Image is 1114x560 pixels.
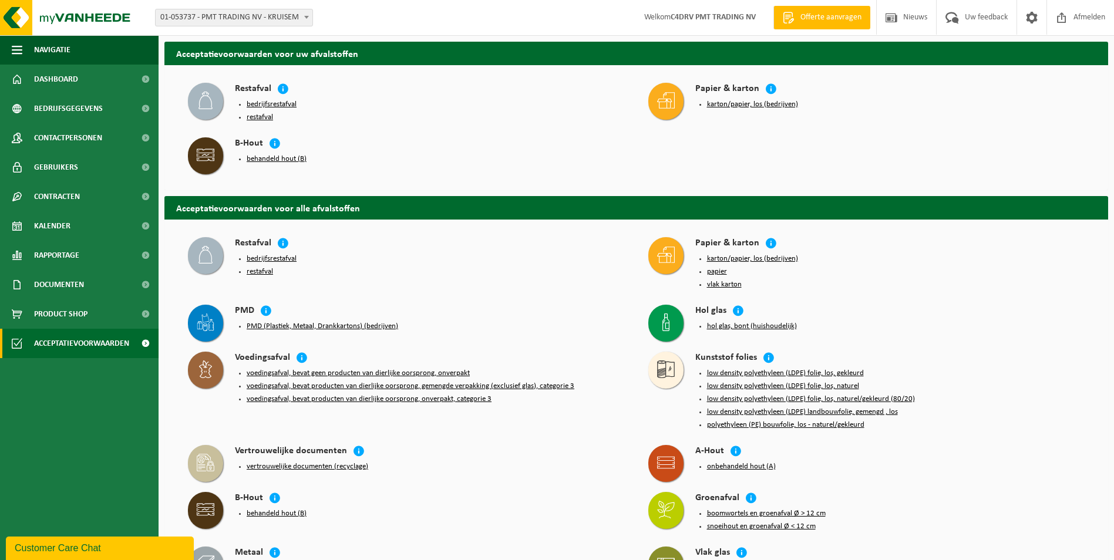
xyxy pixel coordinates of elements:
button: voedingsafval, bevat producten van dierlijke oorsprong, onverpakt, categorie 3 [247,394,492,404]
span: Offerte aanvragen [797,12,864,23]
button: PMD (Plastiek, Metaal, Drankkartons) (bedrijven) [247,322,398,331]
button: vlak karton [707,280,742,289]
button: bedrijfsrestafval [247,100,297,109]
h4: Restafval [235,237,271,251]
button: karton/papier, los (bedrijven) [707,254,798,264]
button: low density polyethyleen (LDPE) landbouwfolie, gemengd , los [707,407,898,417]
button: low density polyethyleen (LDPE) folie, los, naturel [707,382,859,391]
span: Navigatie [34,35,70,65]
button: voedingsafval, bevat geen producten van dierlijke oorsprong, onverpakt [247,369,470,378]
button: behandeld hout (B) [247,509,307,518]
button: vertrouwelijke documenten (recyclage) [247,462,368,471]
h4: PMD [235,305,254,318]
button: voedingsafval, bevat producten van dierlijke oorsprong, gemengde verpakking (exclusief glas), cat... [247,382,574,391]
span: Product Shop [34,299,87,329]
h2: Acceptatievoorwaarden voor uw afvalstoffen [164,42,1108,65]
h4: Vertrouwelijke documenten [235,445,347,458]
button: papier [707,267,727,276]
h4: Metaal [235,546,263,560]
button: snoeihout en groenafval Ø < 12 cm [707,522,816,531]
button: restafval [247,267,273,276]
span: Gebruikers [34,153,78,182]
iframe: chat widget [6,534,196,560]
h4: Kunststof folies [695,352,757,365]
h4: Voedingsafval [235,352,290,365]
span: Dashboard [34,65,78,94]
h4: B-Hout [235,492,263,505]
button: karton/papier, los (bedrijven) [707,100,798,109]
strong: C4DRV PMT TRADING NV [671,13,756,22]
h4: B-Hout [235,137,263,151]
button: boomwortels en groenafval Ø > 12 cm [707,509,826,518]
button: hol glas, bont (huishoudelijk) [707,322,797,331]
span: Contracten [34,182,80,211]
span: Rapportage [34,241,79,270]
span: 01-053737 - PMT TRADING NV - KRUISEM [155,9,313,26]
span: Documenten [34,270,84,299]
span: Contactpersonen [34,123,102,153]
h2: Acceptatievoorwaarden voor alle afvalstoffen [164,196,1108,219]
h4: Hol glas [695,305,726,318]
span: Kalender [34,211,70,241]
h4: Groenafval [695,492,739,505]
h4: Papier & karton [695,237,759,251]
span: Acceptatievoorwaarden [34,329,129,358]
button: low density polyethyleen (LDPE) folie, los, gekleurd [707,369,864,378]
button: polyethyleen (PE) bouwfolie, los - naturel/gekleurd [707,420,864,430]
h4: A-Hout [695,445,724,458]
h4: Papier & karton [695,83,759,96]
button: restafval [247,113,273,122]
span: Bedrijfsgegevens [34,94,103,123]
button: low density polyethyleen (LDPE) folie, los, naturel/gekleurd (80/20) [707,394,915,404]
h4: Vlak glas [695,546,730,560]
button: behandeld hout (B) [247,154,307,164]
button: onbehandeld hout (A) [707,462,776,471]
span: 01-053737 - PMT TRADING NV - KRUISEM [156,9,312,26]
button: bedrijfsrestafval [247,254,297,264]
h4: Restafval [235,83,271,96]
a: Offerte aanvragen [773,6,870,29]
